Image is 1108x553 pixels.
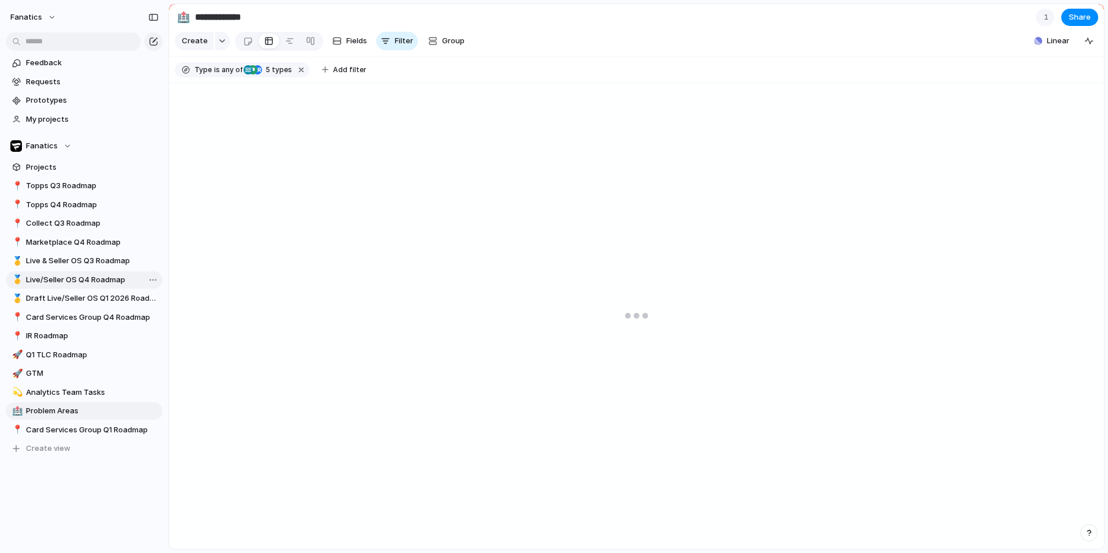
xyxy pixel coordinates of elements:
[244,63,294,76] button: 5 types
[6,402,163,420] a: 🏥Problem Areas
[214,65,220,75] span: is
[6,215,163,232] a: 📍Collect Q3 Roadmap
[6,365,163,382] a: 🚀GTM
[12,311,20,324] div: 📍
[212,63,245,76] button: isany of
[1044,12,1052,23] span: 1
[26,443,70,454] span: Create view
[174,8,193,27] button: 🏥
[6,440,163,457] button: Create view
[26,162,159,173] span: Projects
[26,368,159,379] span: GTM
[262,65,272,74] span: 5
[26,405,159,417] span: Problem Areas
[6,111,163,128] a: My projects
[12,386,20,399] div: 💫
[6,290,163,307] a: 🥇Draft Live/Seller OS Q1 2026 Roadmap
[177,9,190,25] div: 🏥
[395,35,413,47] span: Filter
[10,312,22,323] button: 📍
[12,180,20,193] div: 📍
[12,405,20,418] div: 🏥
[6,327,163,345] a: 📍IR Roadmap
[422,32,470,50] button: Group
[26,95,159,106] span: Prototypes
[6,271,163,289] a: 🥇Live/Seller OS Q4 Roadmap
[26,218,159,229] span: Collect Q3 Roadmap
[10,424,22,436] button: 📍
[376,32,418,50] button: Filter
[10,12,42,23] span: fanatics
[26,387,159,398] span: Analytics Team Tasks
[10,330,22,342] button: 📍
[12,198,20,211] div: 📍
[26,237,159,248] span: Marketplace Q4 Roadmap
[26,57,159,69] span: Feedback
[6,177,163,195] a: 📍Topps Q3 Roadmap
[10,237,22,248] button: 📍
[6,92,163,109] a: Prototypes
[1047,35,1069,47] span: Linear
[1030,32,1074,50] button: Linear
[6,196,163,214] a: 📍Topps Q4 Roadmap
[6,159,163,176] a: Projects
[26,274,159,286] span: Live/Seller OS Q4 Roadmap
[1069,12,1091,23] span: Share
[26,180,159,192] span: Topps Q3 Roadmap
[26,312,159,323] span: Card Services Group Q4 Roadmap
[6,346,163,364] a: 🚀Q1 TLC Roadmap
[6,234,163,251] a: 📍Marketplace Q4 Roadmap
[6,309,163,326] a: 📍Card Services Group Q4 Roadmap
[346,35,367,47] span: Fields
[26,424,159,436] span: Card Services Group Q1 Roadmap
[175,32,214,50] button: Create
[12,423,20,436] div: 📍
[315,62,373,78] button: Add filter
[26,349,159,361] span: Q1 TLC Roadmap
[1061,9,1098,26] button: Share
[6,54,163,72] a: Feedback
[26,76,159,88] span: Requests
[10,218,22,229] button: 📍
[6,73,163,91] a: Requests
[12,330,20,343] div: 📍
[6,421,163,439] a: 📍Card Services Group Q1 Roadmap
[10,274,22,286] button: 🥇
[10,255,22,267] button: 🥇
[12,236,20,249] div: 📍
[26,255,159,267] span: Live & Seller OS Q3 Roadmap
[10,293,22,304] button: 🥇
[6,384,163,401] a: 💫Analytics Team Tasks
[194,65,212,75] span: Type
[442,35,465,47] span: Group
[10,180,22,192] button: 📍
[10,387,22,398] button: 💫
[26,199,159,211] span: Topps Q4 Roadmap
[26,330,159,342] span: IR Roadmap
[220,65,242,75] span: any of
[10,199,22,211] button: 📍
[6,252,163,270] a: 🥇Live & Seller OS Q3 Roadmap
[26,114,159,125] span: My projects
[5,8,62,27] button: fanatics
[12,273,20,286] div: 🥇
[12,292,20,305] div: 🥇
[26,293,159,304] span: Draft Live/Seller OS Q1 2026 Roadmap
[182,35,208,47] span: Create
[12,217,20,230] div: 📍
[10,405,22,417] button: 🏥
[6,137,163,155] button: Fanatics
